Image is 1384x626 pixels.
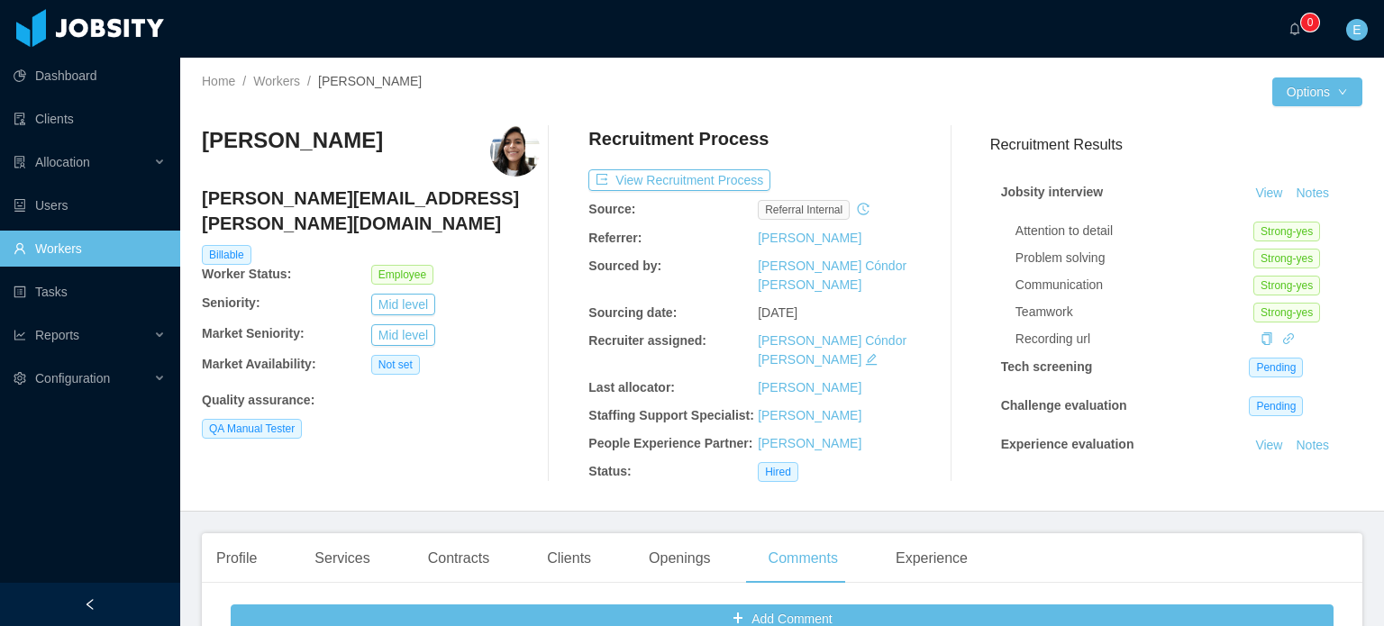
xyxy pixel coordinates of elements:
[588,333,706,348] b: Recruiter assigned:
[758,408,861,422] a: [PERSON_NAME]
[1253,303,1320,322] span: Strong-yes
[14,372,26,385] i: icon: setting
[202,393,314,407] b: Quality assurance :
[588,436,752,450] b: People Experience Partner:
[1249,186,1288,200] a: View
[253,74,300,88] a: Workers
[1272,77,1362,106] button: Optionsicon: down
[318,74,422,88] span: [PERSON_NAME]
[758,333,906,367] a: [PERSON_NAME] Cóndor [PERSON_NAME]
[758,200,850,220] span: Referral internal
[865,353,878,366] i: icon: edit
[202,295,260,310] b: Seniority:
[14,231,166,267] a: icon: userWorkers
[14,101,166,137] a: icon: auditClients
[1253,249,1320,268] span: Strong-yes
[1301,14,1319,32] sup: 0
[202,245,251,265] span: Billable
[588,464,631,478] b: Status:
[758,462,798,482] span: Hired
[1253,276,1320,295] span: Strong-yes
[490,126,541,177] img: 3f524940-97b2-4eb0-8572-c28023ce1c9c_68714228901b3-400w.png
[14,274,166,310] a: icon: profileTasks
[857,203,870,215] i: icon: history
[588,169,770,191] button: icon: exportView Recruitment Process
[414,533,504,584] div: Contracts
[202,74,235,88] a: Home
[1261,332,1273,345] i: icon: copy
[1352,19,1361,41] span: E
[242,74,246,88] span: /
[202,419,302,439] span: QA Manual Tester
[588,380,675,395] b: Last allocator:
[1288,183,1336,204] button: Notes
[14,156,26,168] i: icon: solution
[1288,23,1301,35] i: icon: bell
[202,267,291,281] b: Worker Status:
[1282,331,1295,346] a: icon: link
[1261,330,1273,349] div: Copy
[588,305,677,320] b: Sourcing date:
[1249,358,1303,377] span: Pending
[1015,330,1253,349] div: Recording url
[1001,398,1127,413] strong: Challenge evaluation
[588,408,754,422] b: Staffing Support Specialist:
[881,533,982,584] div: Experience
[634,533,725,584] div: Openings
[1288,476,1336,498] button: Notes
[202,126,383,155] h3: [PERSON_NAME]
[300,533,384,584] div: Services
[754,533,852,584] div: Comments
[758,380,861,395] a: [PERSON_NAME]
[588,202,635,216] b: Source:
[1015,276,1253,295] div: Communication
[35,155,90,169] span: Allocation
[1249,396,1303,416] span: Pending
[1288,435,1336,457] button: Notes
[1253,222,1320,241] span: Strong-yes
[371,265,433,285] span: Employee
[1001,437,1134,451] strong: Experience evaluation
[533,533,605,584] div: Clients
[758,436,861,450] a: [PERSON_NAME]
[588,173,770,187] a: icon: exportView Recruitment Process
[202,186,541,236] h4: [PERSON_NAME][EMAIL_ADDRESS][PERSON_NAME][DOMAIN_NAME]
[14,187,166,223] a: icon: robotUsers
[588,231,642,245] b: Referrer:
[588,126,769,151] h4: Recruitment Process
[371,294,435,315] button: Mid level
[1249,438,1288,452] a: View
[1015,249,1253,268] div: Problem solving
[202,533,271,584] div: Profile
[202,326,305,340] b: Market Seniority:
[1015,303,1253,322] div: Teamwork
[371,355,420,375] span: Not set
[1282,332,1295,345] i: icon: link
[35,328,79,342] span: Reports
[1001,185,1104,199] strong: Jobsity interview
[990,133,1362,156] h3: Recruitment Results
[371,324,435,346] button: Mid level
[758,305,797,320] span: [DATE]
[1015,222,1253,240] div: Attention to detail
[14,329,26,341] i: icon: line-chart
[35,371,110,386] span: Configuration
[758,231,861,245] a: [PERSON_NAME]
[202,357,316,371] b: Market Availability:
[307,74,311,88] span: /
[14,58,166,94] a: icon: pie-chartDashboard
[1001,359,1093,374] strong: Tech screening
[588,259,661,273] b: Sourced by:
[758,259,906,292] a: [PERSON_NAME] Cóndor [PERSON_NAME]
